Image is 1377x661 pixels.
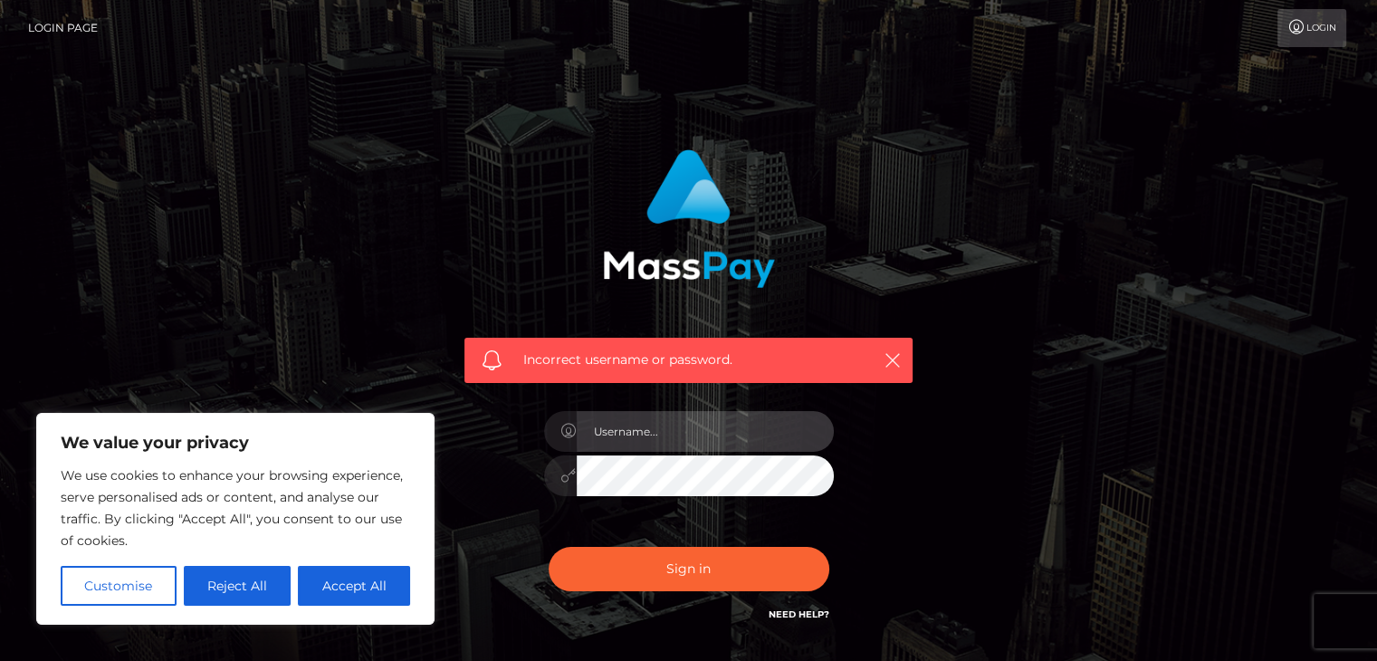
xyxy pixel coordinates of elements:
button: Sign in [549,547,829,591]
a: Need Help? [769,608,829,620]
input: Username... [577,411,834,452]
img: MassPay Login [603,149,775,288]
button: Accept All [298,566,410,606]
span: Incorrect username or password. [523,350,854,369]
a: Login [1277,9,1346,47]
button: Customise [61,566,177,606]
p: We use cookies to enhance your browsing experience, serve personalised ads or content, and analys... [61,465,410,551]
button: Reject All [184,566,292,606]
div: We value your privacy [36,413,435,625]
a: Login Page [28,9,98,47]
p: We value your privacy [61,432,410,454]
